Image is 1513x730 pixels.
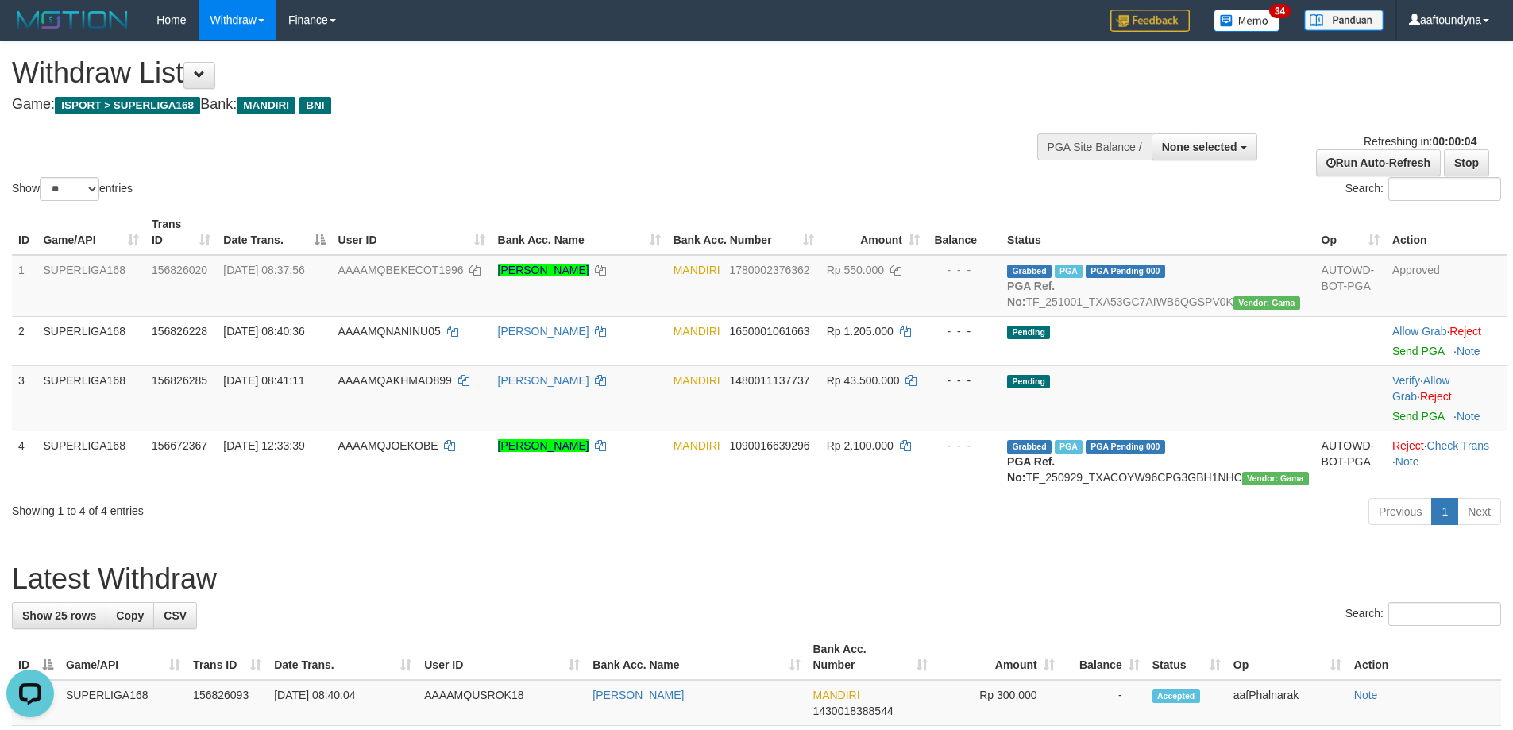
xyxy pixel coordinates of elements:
a: Next [1457,498,1501,525]
a: CSV [153,602,197,629]
a: Note [1354,689,1378,701]
td: 3 [12,365,37,431]
span: MANDIRI [674,439,720,452]
a: Stop [1444,149,1489,176]
th: Date Trans.: activate to sort column ascending [268,635,418,680]
a: Previous [1368,498,1432,525]
span: Copy 1090016639296 to clipboard [729,439,809,452]
a: Send PGA [1392,410,1444,423]
div: - - - [932,323,994,339]
a: [PERSON_NAME] [592,689,684,701]
span: 156672367 [152,439,207,452]
td: TF_251001_TXA53GC7AIWB6QGSPV0K [1001,255,1314,317]
a: Send PGA [1392,345,1444,357]
span: CSV [164,609,187,622]
td: 1 [12,255,37,317]
td: · [1386,316,1507,365]
span: MANDIRI [674,325,720,338]
span: Show 25 rows [22,609,96,622]
a: [PERSON_NAME] [498,264,589,276]
span: BNI [299,97,330,114]
a: Reject [1420,390,1452,403]
img: Feedback.jpg [1110,10,1190,32]
td: · · [1386,431,1507,492]
td: AUTOWD-BOT-PGA [1315,255,1386,317]
a: Reject [1449,325,1481,338]
label: Search: [1345,177,1501,201]
span: 156826020 [152,264,207,276]
th: Action [1386,210,1507,255]
span: PGA Pending [1086,265,1165,278]
td: SUPERLIGA168 [37,431,145,492]
b: PGA Ref. No: [1007,455,1055,484]
input: Search: [1388,177,1501,201]
h1: Latest Withdraw [12,563,1501,595]
th: Amount: activate to sort column ascending [934,635,1061,680]
span: [DATE] 08:41:11 [223,374,304,387]
span: [DATE] 08:37:56 [223,264,304,276]
span: [DATE] 08:40:36 [223,325,304,338]
th: Trans ID: activate to sort column ascending [145,210,217,255]
td: SUPERLIGA168 [60,680,187,726]
th: ID: activate to sort column descending [12,635,60,680]
span: Grabbed [1007,440,1052,454]
a: Note [1395,455,1419,468]
span: MANDIRI [674,374,720,387]
span: AAAAMQNANINU05 [338,325,441,338]
span: MANDIRI [237,97,295,114]
a: Check Trans [1427,439,1490,452]
div: Showing 1 to 4 of 4 entries [12,496,619,519]
span: Pending [1007,375,1050,388]
span: 156826285 [152,374,207,387]
th: Op: activate to sort column ascending [1315,210,1386,255]
button: Open LiveChat chat widget [6,6,54,54]
th: Status [1001,210,1314,255]
a: Verify [1392,374,1420,387]
th: Bank Acc. Name: activate to sort column ascending [586,635,806,680]
span: Rp 550.000 [827,264,884,276]
a: [PERSON_NAME] [498,439,589,452]
th: ID [12,210,37,255]
span: Copy [116,609,144,622]
th: Trans ID: activate to sort column ascending [187,635,268,680]
td: [DATE] 08:40:04 [268,680,418,726]
button: None selected [1152,133,1257,160]
h1: Withdraw List [12,57,993,89]
span: Rp 2.100.000 [827,439,894,452]
th: Action [1348,635,1501,680]
td: SUPERLIGA168 [37,365,145,431]
b: PGA Ref. No: [1007,280,1055,308]
td: SUPERLIGA168 [37,255,145,317]
a: Copy [106,602,154,629]
td: · · [1386,365,1507,431]
span: Copy 1780002376362 to clipboard [729,264,809,276]
span: MANDIRI [813,689,860,701]
th: Balance [926,210,1001,255]
img: panduan.png [1304,10,1384,31]
th: User ID: activate to sort column ascending [418,635,586,680]
span: Copy 1480011137737 to clipboard [729,374,809,387]
th: Op: activate to sort column ascending [1227,635,1348,680]
td: 156826093 [187,680,268,726]
span: Rp 43.500.000 [827,374,900,387]
span: · [1392,325,1449,338]
td: Approved [1386,255,1507,317]
th: User ID: activate to sort column ascending [332,210,492,255]
a: 1 [1431,498,1458,525]
span: MANDIRI [674,264,720,276]
select: Showentries [40,177,99,201]
span: Rp 1.205.000 [827,325,894,338]
span: Copy 1430018388544 to clipboard [813,705,894,717]
td: - [1061,680,1146,726]
span: Copy 1650001061663 to clipboard [729,325,809,338]
td: 2 [12,316,37,365]
th: Bank Acc. Number: activate to sort column ascending [807,635,934,680]
span: AAAAMQAKHMAD899 [338,374,452,387]
span: AAAAMQBEKECOT1996 [338,264,464,276]
span: ISPORT > SUPERLIGA168 [55,97,200,114]
a: Show 25 rows [12,602,106,629]
a: Reject [1392,439,1424,452]
span: Marked by aafchoeunmanni [1055,265,1083,278]
th: Balance: activate to sort column ascending [1061,635,1146,680]
td: AAAAMQUSROK18 [418,680,586,726]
